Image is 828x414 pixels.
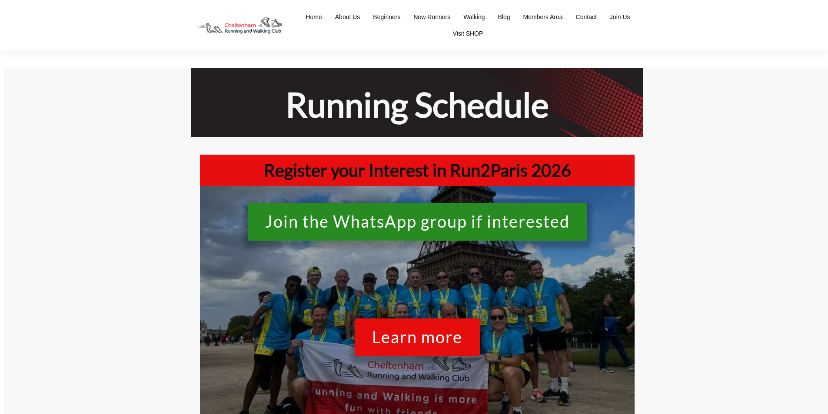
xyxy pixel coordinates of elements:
[248,203,587,241] a: Join the WhatsApp group if interested
[372,328,462,351] span: Learn more
[413,11,450,23] a: New Runners
[453,27,483,40] a: Visit SHOP
[373,11,400,23] a: Beginners
[523,11,563,23] a: Members Area
[200,83,634,126] h1: Running Schedule
[355,318,480,356] a: Learn more
[610,11,630,23] a: Join Us
[335,11,360,23] a: About Us
[188,11,289,40] img: Decathlon
[265,212,570,235] span: Join the WhatsApp group if interested
[463,11,485,23] a: Walking
[306,11,322,23] a: Home
[204,159,630,182] h1: Register your Interest in Run2Paris 2026
[576,11,597,23] a: Contact
[498,11,510,23] a: Blog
